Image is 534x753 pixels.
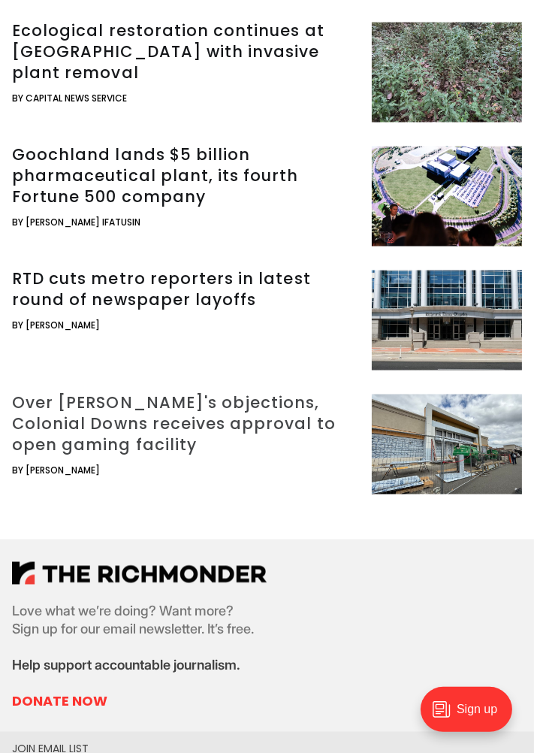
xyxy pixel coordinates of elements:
a: Ecological restoration continues at [GEOGRAPHIC_DATA] with invasive plant removal By Capital News... [12,23,522,122]
p: Love what we’re doing? Want more? Sign up for our email newsletter. It’s free. [12,603,267,639]
span: By [PERSON_NAME] Ifatusin [12,213,140,231]
a: Over [PERSON_NAME]'s objections, Colonial Downs receives approval to open gaming facility By [PER... [12,395,522,494]
img: The Richmonder Logo [12,562,267,585]
a: Goochland lands $5 billion pharmaceutical plant, its fourth Fortune 500 company By [PERSON_NAME] ... [12,147,522,246]
span: By Capital News Service [12,89,127,107]
h3: Ecological restoration continues at [GEOGRAPHIC_DATA] with invasive plant removal [12,20,360,83]
img: Over Henrico's objections, Colonial Downs receives approval to open gaming facility [372,395,522,494]
h3: Over [PERSON_NAME]'s objections, Colonial Downs receives approval to open gaming facility [12,392,360,455]
p: Help support accountable journalism. [12,657,267,675]
iframe: portal-trigger [408,679,534,753]
img: Ecological restoration continues at Chapel Island with invasive plant removal [372,23,522,122]
h3: Goochland lands $5 billion pharmaceutical plant, its fourth Fortune 500 company [12,144,360,207]
span: By [PERSON_NAME] [12,461,100,479]
h3: RTD cuts metro reporters in latest round of newspaper layoffs [12,268,360,310]
img: Goochland lands $5 billion pharmaceutical plant, its fourth Fortune 500 company [372,147,522,246]
img: RTD cuts metro reporters in latest round of newspaper layoffs [372,271,522,370]
a: Donate Now [12,693,267,711]
a: RTD cuts metro reporters in latest round of newspaper layoffs By [PERSON_NAME] RTD cuts metro rep... [12,271,522,370]
span: By [PERSON_NAME] [12,316,100,334]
